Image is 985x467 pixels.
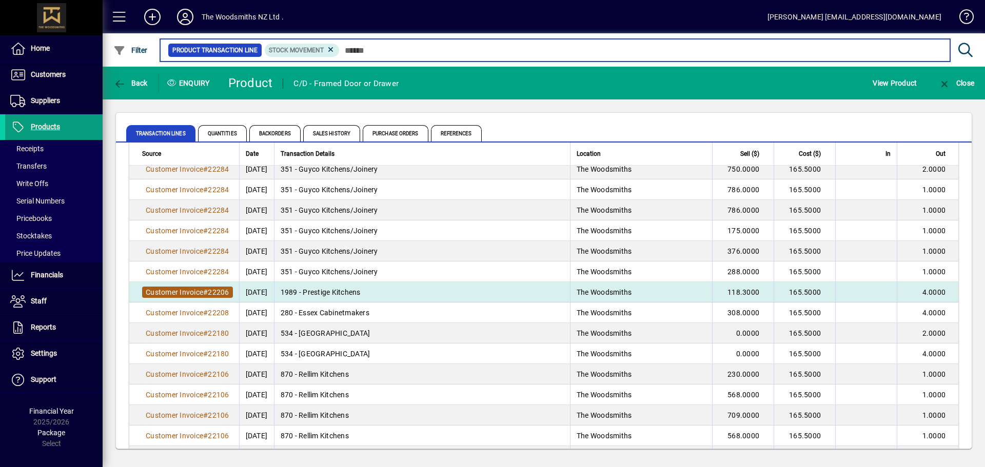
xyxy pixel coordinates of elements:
td: 288.0000 [712,261,774,282]
span: Products [31,123,60,131]
td: [DATE] [239,323,274,343]
mat-chip: Product Transaction Type: Stock movement [265,44,340,57]
span: Financials [31,271,63,279]
span: Customer Invoice [146,350,203,358]
td: 230.0000 [712,364,774,384]
span: # [203,206,208,214]
td: 750.0000 [712,159,774,179]
a: Customer Invoice#22208 [142,307,233,318]
span: # [203,350,208,358]
span: # [203,227,208,235]
span: The Woodsmiths [577,411,632,419]
td: 308.0000 [712,302,774,323]
td: [DATE] [239,261,274,282]
td: 351 - Guyco Kitchens/Joinery [274,159,570,179]
td: 165.5000 [774,425,835,446]
td: 870 - Rellim Kitchens [274,446,570,466]
a: Customer Invoice#22284 [142,184,233,195]
td: 534 - [GEOGRAPHIC_DATA] [274,343,570,364]
td: 568.0000 [712,384,774,405]
span: Customer Invoice [146,268,203,276]
span: Close [938,79,974,87]
a: Customer Invoice#22206 [142,287,233,298]
span: Customer Invoice [146,247,203,255]
a: Staff [5,289,103,314]
span: 22180 [208,350,229,358]
td: 165.5000 [774,405,835,425]
td: 175.0000 [712,220,774,241]
td: [DATE] [239,425,274,446]
span: Home [31,44,50,52]
span: Backorders [249,125,301,141]
span: The Woodsmiths [577,206,632,214]
span: 1.0000 [922,186,946,194]
span: 1.0000 [922,411,946,419]
span: # [203,411,208,419]
span: The Woodsmiths [577,391,632,399]
td: 709.0000 [712,405,774,425]
span: 1.0000 [922,391,946,399]
button: Close [936,74,977,92]
td: 351 - Guyco Kitchens/Joinery [274,261,570,282]
span: The Woodsmiths [577,432,632,440]
span: # [203,288,208,296]
a: Customers [5,62,103,88]
td: 165.5000 [774,384,835,405]
td: 0.0000 [712,343,774,364]
td: [DATE] [239,343,274,364]
td: 568.0000 [712,425,774,446]
span: 2.0000 [922,165,946,173]
span: Customer Invoice [146,391,203,399]
div: Product [228,75,273,91]
a: Customer Invoice#22106 [142,389,233,400]
a: Transfers [5,157,103,175]
span: Customer Invoice [146,206,203,214]
a: Customer Invoice#22106 [142,369,233,380]
span: Sales History [303,125,360,141]
a: Stocktakes [5,227,103,245]
span: Source [142,148,161,159]
span: The Woodsmiths [577,288,632,296]
td: 165.5000 [774,343,835,364]
td: 351 - Guyco Kitchens/Joinery [274,200,570,220]
div: Cost ($) [780,148,830,159]
span: Sell ($) [740,148,759,159]
a: Price Updates [5,245,103,262]
span: Staff [31,297,47,305]
span: Support [31,375,56,383]
td: 786.0000 [712,200,774,220]
td: [DATE] [239,282,274,302]
button: View Product [870,74,919,92]
div: The Woodsmiths NZ Ltd . [202,9,284,25]
span: Quantities [198,125,247,141]
a: Settings [5,341,103,367]
td: 165.5000 [774,159,835,179]
a: Customer Invoice#22284 [142,205,233,216]
td: 165.5000 [774,241,835,261]
span: 22284 [208,165,229,173]
div: Sell ($) [719,148,769,159]
td: 280 - Essex Cabinetmakers [274,302,570,323]
a: Customer Invoice#22180 [142,328,233,339]
a: Customer Invoice#22180 [142,348,233,359]
span: Suppliers [31,96,60,105]
app-page-header-button: Back [103,74,159,92]
td: 363.0000 [712,446,774,466]
span: 22208 [208,309,229,317]
td: [DATE] [239,302,274,323]
span: Customer Invoice [146,186,203,194]
span: # [203,309,208,317]
span: # [203,165,208,173]
td: 870 - Rellim Kitchens [274,425,570,446]
span: 22106 [208,411,229,419]
td: 165.5000 [774,220,835,241]
div: Source [142,148,233,159]
span: The Woodsmiths [577,247,632,255]
span: Receipts [10,145,44,153]
span: Settings [31,349,57,357]
td: [DATE] [239,200,274,220]
a: Support [5,367,103,393]
span: Location [577,148,601,159]
span: Customer Invoice [146,309,203,317]
span: Date [246,148,259,159]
